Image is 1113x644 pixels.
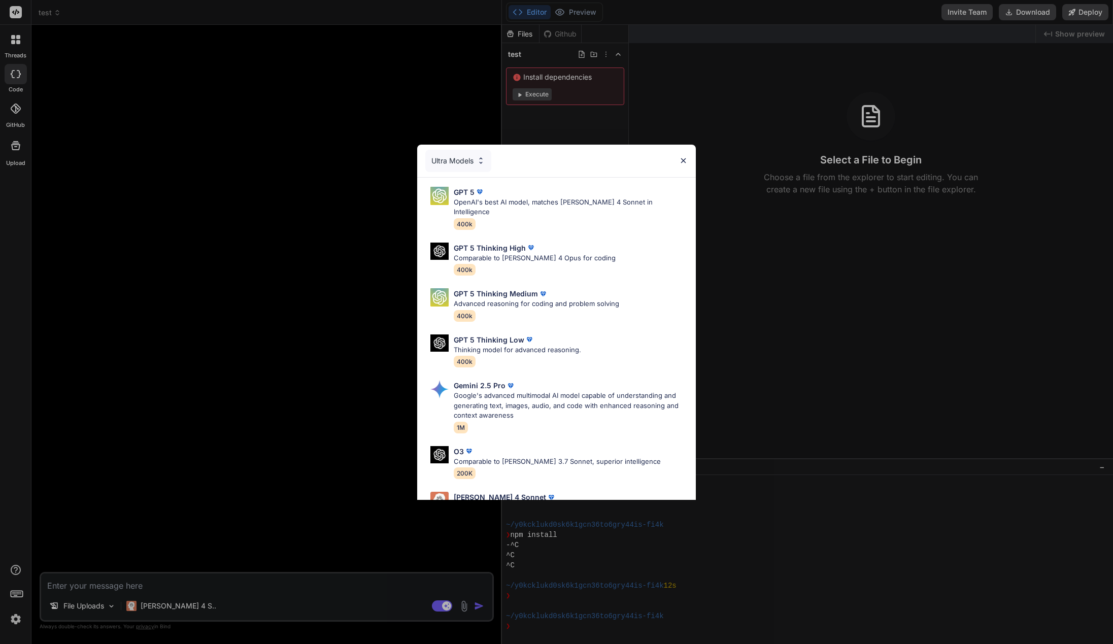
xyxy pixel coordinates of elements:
[679,156,688,165] img: close
[538,289,548,299] img: premium
[430,334,449,352] img: Pick Models
[454,356,476,367] span: 400k
[454,299,619,309] p: Advanced reasoning for coding and problem solving
[454,457,661,467] p: Comparable to [PERSON_NAME] 3.7 Sonnet, superior intelligence
[454,345,581,355] p: Thinking model for advanced reasoning.
[454,446,464,457] p: O3
[425,150,491,172] div: Ultra Models
[454,310,476,322] span: 400k
[505,381,516,391] img: premium
[454,334,524,345] p: GPT 5 Thinking Low
[430,446,449,464] img: Pick Models
[430,187,449,205] img: Pick Models
[526,243,536,253] img: premium
[477,156,485,165] img: Pick Models
[454,253,616,263] p: Comparable to [PERSON_NAME] 4 Opus for coding
[430,380,449,398] img: Pick Models
[454,467,476,479] span: 200K
[454,391,687,421] p: Google's advanced multimodal AI model capable of understanding and generating text, images, audio...
[546,492,556,502] img: premium
[454,197,687,217] p: OpenAI's best AI model, matches [PERSON_NAME] 4 Sonnet in Intelligence
[454,380,505,391] p: Gemini 2.5 Pro
[454,492,546,502] p: [PERSON_NAME] 4 Sonnet
[454,422,468,433] span: 1M
[430,288,449,307] img: Pick Models
[454,288,538,299] p: GPT 5 Thinking Medium
[524,334,534,345] img: premium
[430,243,449,260] img: Pick Models
[454,218,476,230] span: 400k
[454,243,526,253] p: GPT 5 Thinking High
[464,446,474,456] img: premium
[430,492,449,510] img: Pick Models
[475,187,485,197] img: premium
[454,187,475,197] p: GPT 5
[454,264,476,276] span: 400k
